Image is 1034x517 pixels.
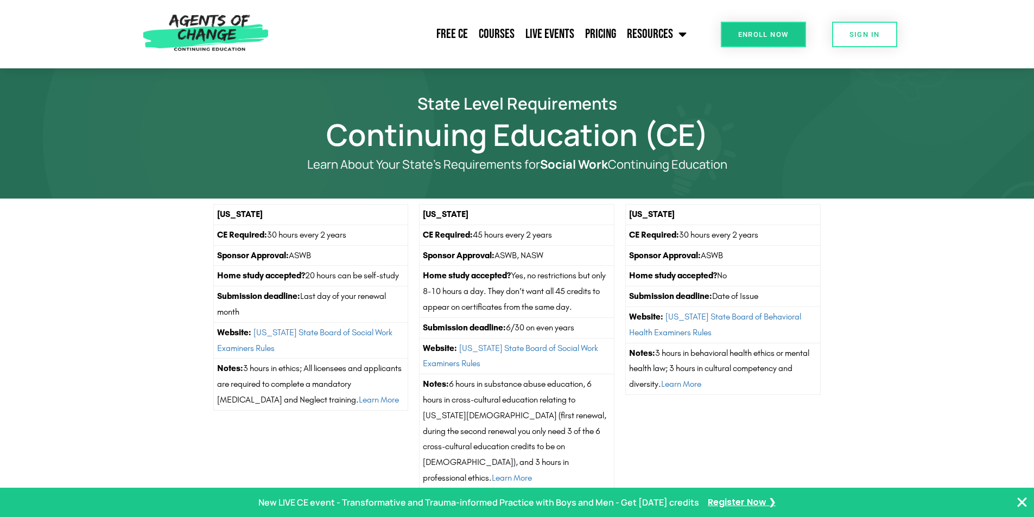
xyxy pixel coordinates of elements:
[629,348,655,358] strong: Notes:
[213,359,408,410] td: 3 hours in ethics; All licensees and applicants are required to complete a mandatory [MEDICAL_DAT...
[213,286,408,323] td: Last day of your renewal month
[423,322,506,333] strong: Submission deadline:
[423,229,473,240] strong: CE Required:
[423,209,468,219] strong: [US_STATE]
[213,225,408,245] td: 30 hours every 2 years
[217,209,263,219] strong: [US_STATE]
[423,270,511,280] strong: Home study accepted?
[629,209,675,219] strong: [US_STATE]
[251,158,783,171] p: Learn About Your State’s Requirements for Continuing Education
[423,250,494,260] strong: Sponsor Approval:
[708,495,776,510] a: Register Now ❯
[423,343,457,353] strong: Website:
[661,379,701,389] a: Learn More
[359,394,399,405] a: Learn More
[721,22,806,47] a: Enroll Now
[217,291,300,301] strong: Submission deadline:
[217,270,305,280] strong: Home study accepted?
[431,21,473,48] a: Free CE
[420,225,614,245] td: 45 hours every 2 years
[217,363,243,373] strong: Notes:
[213,266,408,286] td: 20 hours can be self-study
[626,286,821,307] td: Date of Issue
[580,21,621,48] a: Pricing
[217,327,251,337] strong: Website:
[217,250,289,260] strong: Sponsor Approval:
[420,317,614,338] td: 6/30 on even years
[629,229,679,240] strong: CE Required:
[274,21,692,48] nav: Menu
[540,156,608,173] b: Social Work
[208,122,827,147] h1: Continuing Education (CE)
[832,22,897,47] a: SIGN IN
[626,245,821,266] td: ASWB
[621,21,692,48] a: Resources
[1016,496,1029,509] button: Close Banner
[423,343,598,369] a: [US_STATE] State Board of Social Work Examiners Rules
[629,270,717,280] strong: Home study accepted?
[626,225,821,245] td: 30 hours every 2 years
[626,343,821,394] td: 3 hours in behavioral health ethics or mental health law; 3 hours in cultural competency and dive...
[208,95,827,111] h2: State Level Requirements
[217,229,267,240] strong: CE Required:
[258,495,699,510] p: New LIVE CE event - Transformative and Trauma-informed Practice with Boys and Men - Get [DATE] cr...
[213,245,408,266] td: ASWB
[629,250,701,260] strong: Sponsor Approval:
[520,21,580,48] a: Live Events
[420,266,614,317] td: Yes, no restrictions but only 8-10 hours a day. They don’t want all 45 credits to appear on certi...
[492,473,532,483] a: Learn More
[423,379,449,389] strong: Notes:
[420,374,614,489] td: 6 hours in substance abuse education, 6 hours in cross-cultural education relating to [US_STATE][...
[473,21,520,48] a: Courses
[849,31,880,38] span: SIGN IN
[420,245,614,266] td: ASWB, NASW
[629,311,801,337] a: [US_STATE] State Board of Behavioral Health Examiners Rules
[217,327,392,353] a: [US_STATE] State Board of Social Work Examiners Rules
[626,266,821,286] td: No
[629,311,663,322] strong: Website:
[738,31,789,38] span: Enroll Now
[629,291,712,301] strong: Submission deadline:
